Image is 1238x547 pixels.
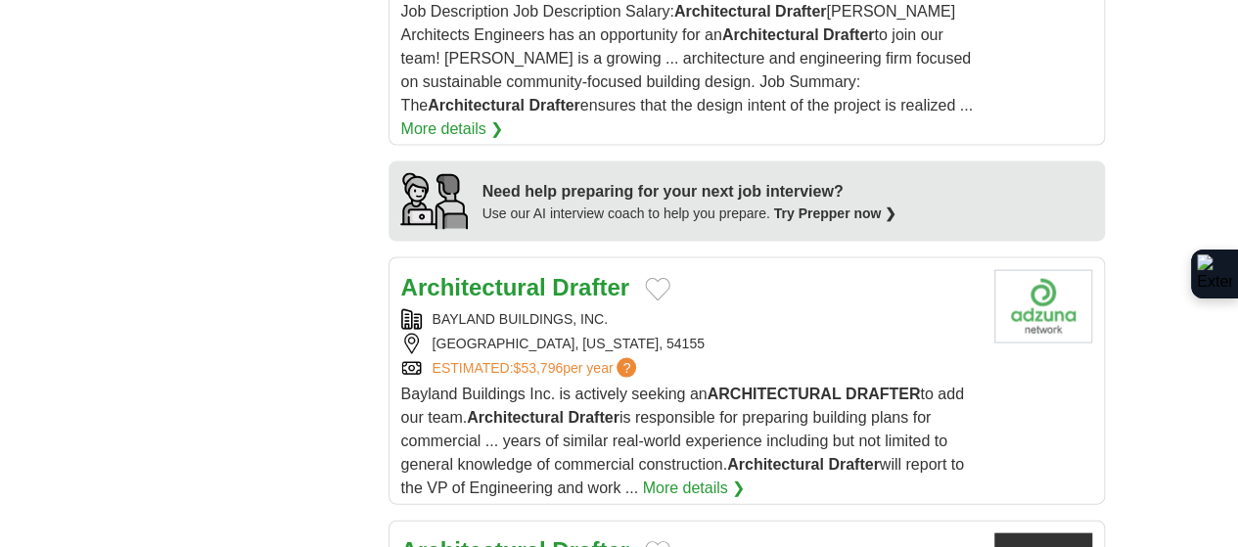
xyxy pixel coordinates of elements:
span: ? [617,358,636,378]
strong: Architectural [727,456,824,473]
strong: Drafter [823,26,874,43]
strong: Architectural [401,274,546,300]
strong: Architectural [467,409,564,426]
img: Extension Icon [1197,254,1232,294]
strong: Drafter [568,409,619,426]
strong: Drafter [528,97,579,114]
a: More details ❯ [401,117,504,141]
strong: Drafter [775,3,826,20]
a: ESTIMATED:$53,796per year? [433,358,641,379]
strong: Drafter [552,274,629,300]
div: Use our AI interview coach to help you prepare. [482,204,897,224]
button: Add to favorite jobs [645,278,670,301]
strong: Architectural [428,97,525,114]
strong: ARCHITECTURAL [708,386,842,402]
img: Company logo [994,270,1092,343]
span: Job Description Job Description Salary: [PERSON_NAME] Architects Engineers has an opportunity for... [401,3,973,114]
strong: Drafter [828,456,879,473]
a: Try Prepper now ❯ [774,205,897,221]
div: [GEOGRAPHIC_DATA], [US_STATE], 54155 [401,334,979,354]
span: Bayland Buildings Inc. is actively seeking an to add our team. is responsible for preparing build... [401,386,964,496]
strong: Architectural [674,3,771,20]
a: More details ❯ [642,477,745,500]
div: BAYLAND BUILDINGS, INC. [401,309,979,330]
strong: Architectural [722,26,819,43]
div: Need help preparing for your next job interview? [482,180,897,204]
span: $53,796 [513,360,563,376]
strong: DRAFTER [846,386,920,402]
a: Architectural Drafter [401,274,629,300]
